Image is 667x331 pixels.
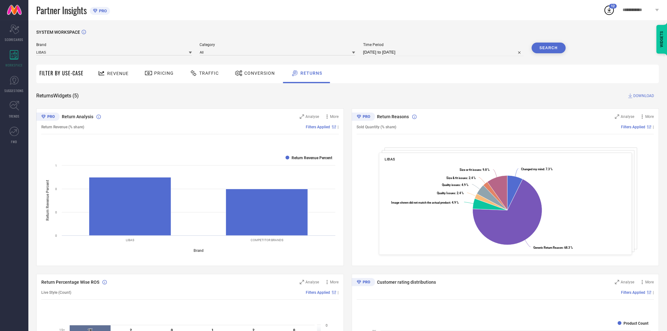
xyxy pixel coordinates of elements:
span: Customer rating distributions [377,280,436,285]
span: Filters Applied [306,125,330,129]
tspan: Image shown did not match the actual product [391,201,450,204]
tspan: Size or fit issues [460,168,481,171]
span: | [653,290,654,295]
span: Filters Applied [621,125,646,129]
text: : 68.3 % [533,246,573,249]
span: More [330,114,339,119]
text: Product Count [624,321,649,326]
span: Analyse [621,280,635,284]
span: Return Analysis [62,114,93,119]
text: : 9.8 % [460,168,490,171]
span: DOWNLOAD [634,93,654,99]
div: Premium [36,113,60,122]
span: TRENDS [9,114,20,119]
span: SCORECARDS [5,37,24,42]
text: 0 [55,234,57,237]
span: | [338,290,339,295]
span: Filter By Use-Case [39,69,84,77]
span: SYSTEM WORKSPACE [36,30,80,35]
tspan: Generic Return Reason [533,246,563,249]
span: PRO [97,9,107,13]
span: Returns [300,71,322,76]
span: Revenue [107,71,129,76]
span: Filters Applied [621,290,646,295]
text: : 7.3 % [521,167,553,171]
span: Return Reasons [377,114,409,119]
text: 0 [326,323,328,328]
span: Category [200,43,356,47]
div: Open download list [604,4,615,16]
text: : 2.4 % [446,176,476,180]
button: Search [532,43,566,53]
span: More [330,280,339,284]
span: Analyse [306,114,319,119]
text: LIBAS [126,238,135,242]
div: Premium [352,113,375,122]
svg: Zoom [615,280,619,284]
span: LIBAS [385,157,395,161]
span: Live Style (Count) [41,290,71,295]
tspan: Size & fit issues [446,176,467,180]
tspan: Changed my mind [521,167,544,171]
tspan: Quality issues [442,183,460,187]
span: SUGGESTIONS [5,88,24,93]
tspan: Brand [194,248,204,253]
input: Select time period [363,49,524,56]
text: 0 [55,187,57,191]
span: Partner Insights [36,4,87,17]
text: Return Revenue Percent [292,156,332,160]
span: Returns Widgets ( 5 ) [36,93,79,99]
text: 0 [55,211,57,214]
text: COMPETITOR BRANDS [251,238,283,242]
span: Conversion [244,71,275,76]
svg: Zoom [300,280,304,284]
span: More [646,114,654,119]
text: 1 [55,164,57,167]
span: Brand [36,43,192,47]
span: Analyse [621,114,635,119]
tspan: Quality Issues [437,191,455,195]
span: | [338,125,339,129]
text: : 4.9 % [391,201,459,204]
span: Return Revenue (% share) [41,125,84,129]
span: FWD [11,139,17,144]
span: WORKSPACE [6,63,23,67]
span: Analyse [306,280,319,284]
div: Premium [352,278,375,287]
span: | [653,125,654,129]
span: Return Percentage Wise ROS [41,280,99,285]
span: More [646,280,654,284]
span: 12 [611,4,615,8]
span: Time Period [363,43,524,47]
svg: Zoom [300,114,304,119]
svg: Zoom [615,114,619,119]
span: Pricing [154,71,174,76]
span: Sold Quantity (% share) [357,125,397,129]
tspan: Return Revenue Percent [45,180,50,221]
span: Traffic [199,71,219,76]
span: Filters Applied [306,290,330,295]
text: : 4.9 % [442,183,468,187]
text: : 2.4 % [437,191,464,195]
